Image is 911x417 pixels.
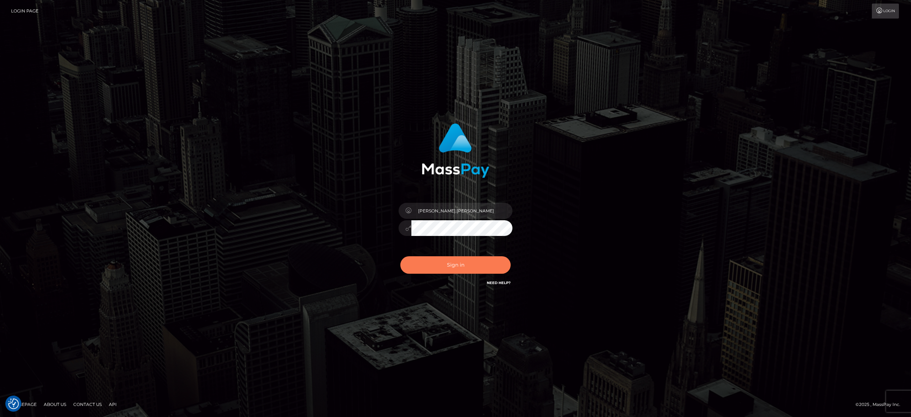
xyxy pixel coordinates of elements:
button: Sign in [400,256,511,274]
a: Homepage [8,399,40,410]
img: MassPay Login [422,123,489,178]
a: Contact Us [70,399,105,410]
img: Revisit consent button [8,398,19,409]
button: Consent Preferences [8,398,19,409]
a: About Us [41,399,69,410]
input: Username... [411,203,512,219]
a: Need Help? [487,280,511,285]
div: © 2025 , MassPay Inc. [855,401,906,408]
a: API [106,399,120,410]
a: Login [872,4,899,19]
a: Login Page [11,4,38,19]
